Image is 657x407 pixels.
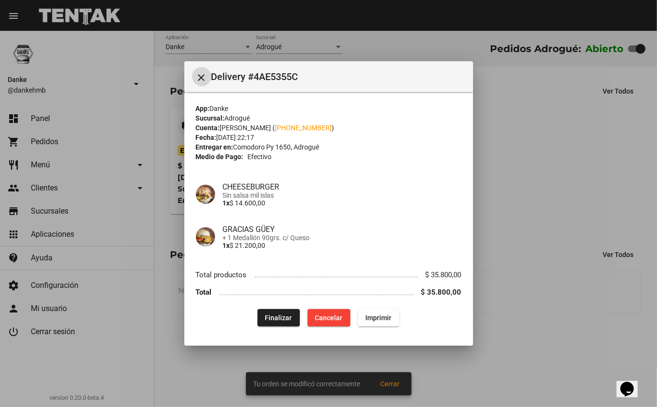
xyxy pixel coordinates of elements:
div: Danke [196,104,462,113]
span: Cancelar [315,314,343,322]
b: 1x [223,242,230,249]
li: Total $ 35.800,00 [196,284,462,301]
button: Cerrar [192,67,211,86]
iframe: chat widget [617,368,647,397]
p: $ 21.200,00 [223,242,462,249]
strong: Entregar en: [196,143,233,151]
h4: GRACIAS GÜEY [223,225,462,234]
strong: Sucursal: [196,114,225,122]
span: Sin salsa mil islas [223,191,462,199]
div: Adrogué [196,113,462,123]
span: Finalizar [265,314,292,322]
button: Finalizar [258,309,300,326]
strong: Cuenta: [196,124,220,132]
button: Imprimir [358,309,399,326]
div: Comodoro Py 1650, Adrogué [196,142,462,152]
strong: Fecha: [196,134,217,141]
span: Delivery #4AE5355C [211,69,465,84]
a: [PHONE_NUMBER] [275,124,332,132]
button: Cancelar [308,309,350,326]
mat-icon: Cerrar [196,72,207,83]
li: Total productos $ 35.800,00 [196,266,462,284]
img: 0802e3e7-8563-474c-bc84-a5029aa02d16.png [196,227,215,246]
p: $ 14.600,00 [223,199,462,207]
div: [PERSON_NAME] ( ) [196,123,462,133]
b: 1x [223,199,230,207]
strong: Medio de Pago: [196,152,244,162]
span: + 1 Medallón 90grs. c/ Queso [223,234,462,242]
h4: CHEESEBURGER [223,182,462,191]
strong: App: [196,105,210,112]
span: Imprimir [366,314,392,322]
span: Efectivo [247,152,271,162]
div: [DATE] 22:17 [196,133,462,142]
img: eb7e7812-101c-4ce3-b4d5-6061c3a10de0.png [196,185,215,204]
